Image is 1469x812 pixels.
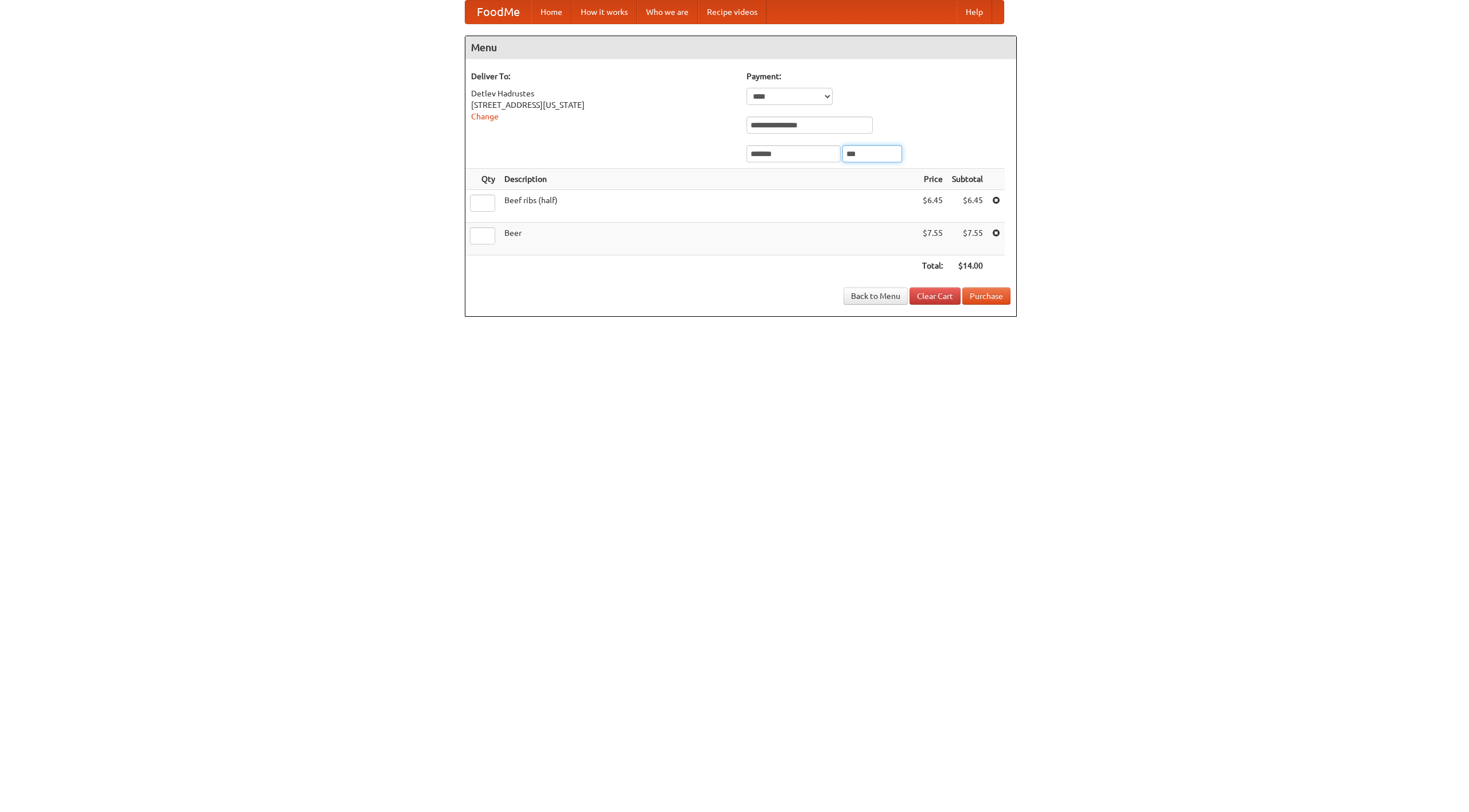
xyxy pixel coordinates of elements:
[531,1,572,24] a: Home
[500,169,918,190] th: Description
[947,255,988,277] th: $14.00
[844,287,908,305] a: Back to Menu
[471,99,735,111] div: [STREET_ADDRESS][US_STATE]
[918,223,947,255] td: $7.55
[910,287,961,305] a: Clear Cart
[747,71,1011,82] h5: Payment:
[947,190,988,223] td: $6.45
[947,223,988,255] td: $7.55
[918,169,947,190] th: Price
[500,223,918,255] td: Beer
[471,88,735,99] div: Detlev Hadrustes
[471,112,499,121] a: Change
[500,190,918,223] td: Beef ribs (half)
[465,169,500,190] th: Qty
[962,287,1011,305] button: Purchase
[918,255,947,277] th: Total:
[465,1,531,24] a: FoodMe
[465,36,1016,59] h4: Menu
[471,71,735,82] h5: Deliver To:
[572,1,637,24] a: How it works
[957,1,992,24] a: Help
[918,190,947,223] td: $6.45
[637,1,698,24] a: Who we are
[698,1,767,24] a: Recipe videos
[947,169,988,190] th: Subtotal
